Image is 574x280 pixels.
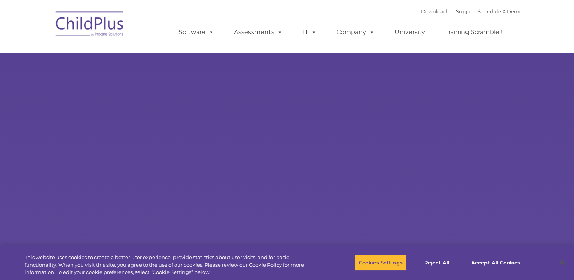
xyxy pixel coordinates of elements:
a: Download [421,8,447,14]
div: This website uses cookies to create a better user experience, provide statistics about user visit... [25,254,316,276]
a: Schedule A Demo [478,8,522,14]
a: IT [295,25,324,40]
a: Software [171,25,222,40]
a: Support [456,8,476,14]
a: University [387,25,432,40]
a: Assessments [226,25,290,40]
font: | [421,8,522,14]
button: Close [554,254,570,271]
img: ChildPlus by Procare Solutions [52,6,128,44]
button: Cookies Settings [355,255,407,271]
button: Accept All Cookies [467,255,524,271]
button: Reject All [413,255,461,271]
a: Company [329,25,382,40]
a: Training Scramble!! [437,25,510,40]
